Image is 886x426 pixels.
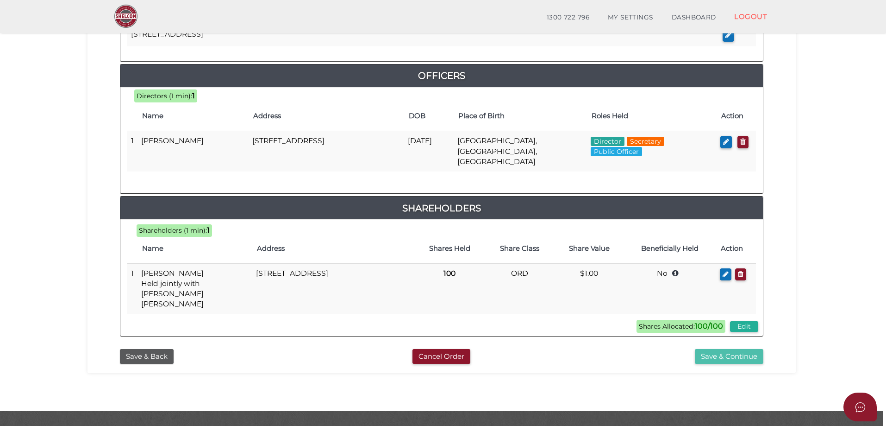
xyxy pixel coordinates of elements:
span: Shares Allocated: [636,320,725,333]
td: 1 [127,263,137,314]
button: Save & Back [120,349,174,364]
td: [GEOGRAPHIC_DATA], [GEOGRAPHIC_DATA], [GEOGRAPHIC_DATA] [454,131,587,172]
h4: Share Class [489,245,549,253]
h4: Address [253,112,399,120]
b: 100 [443,269,455,278]
button: Edit [730,321,758,332]
h4: DOB [409,112,449,120]
td: $1.00 [555,263,624,314]
td: [STREET_ADDRESS] [127,25,719,46]
td: 1 [127,131,137,172]
td: [PERSON_NAME] Held jointly with [PERSON_NAME] [PERSON_NAME] [137,263,252,314]
a: Shareholders [120,201,763,216]
a: DASHBOARD [662,8,725,27]
h4: Address [257,245,410,253]
b: 100/100 [695,322,723,331]
span: Director [591,137,624,146]
h4: Place of Birth [458,112,582,120]
button: Save & Continue [695,349,763,364]
td: [STREET_ADDRESS] [252,263,414,314]
h4: Name [142,112,244,120]
button: Open asap [843,393,877,421]
a: 1300 722 796 [537,8,599,27]
td: No [624,263,716,314]
td: [STREET_ADDRESS] [249,131,404,172]
span: Directors (1 min): [137,92,192,100]
span: Secretary [627,137,664,146]
h4: Beneficially Held [629,245,711,253]
h4: Name [142,245,248,253]
h4: Action [721,245,751,253]
span: Public Officer [591,147,642,156]
b: 1 [207,226,210,235]
button: Cancel Order [412,349,470,364]
a: MY SETTINGS [599,8,662,27]
h4: Share Value [559,245,619,253]
b: 1 [192,91,195,100]
td: [DATE] [404,131,454,172]
td: ORD [485,263,554,314]
h4: Shares Held [419,245,480,253]
a: LOGOUT [725,7,776,26]
h4: Action [721,112,751,120]
span: Shareholders (1 min): [139,226,207,235]
td: [PERSON_NAME] [137,131,249,172]
a: Officers [120,68,763,83]
h4: Roles Held [592,112,712,120]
